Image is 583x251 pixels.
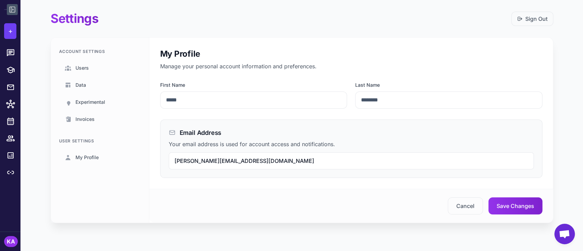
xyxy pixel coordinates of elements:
[59,60,141,76] a: Users
[175,157,314,164] span: [PERSON_NAME][EMAIL_ADDRESS][DOMAIN_NAME]
[59,48,141,55] div: Account Settings
[59,138,141,144] div: User Settings
[511,12,553,26] button: Sign Out
[169,140,534,148] p: Your email address is used for account access and notifications.
[160,62,542,70] p: Manage your personal account information and preferences.
[448,197,483,214] button: Cancel
[488,197,542,214] button: Save Changes
[517,15,547,23] a: Sign Out
[59,150,141,165] a: My Profile
[4,236,18,247] div: KA
[75,81,86,89] span: Data
[8,26,13,36] span: +
[4,23,16,39] button: +
[75,98,105,106] span: Experimental
[160,81,347,89] label: First Name
[160,48,542,59] h2: My Profile
[59,94,141,110] a: Experimental
[75,64,89,72] span: Users
[75,154,99,161] span: My Profile
[51,11,98,26] h1: Settings
[180,128,222,137] h3: Email Address
[59,77,141,93] a: Data
[75,115,95,123] span: Invoices
[59,111,141,127] a: Invoices
[355,81,542,89] label: Last Name
[554,224,575,244] a: Open chat
[4,9,7,10] img: Raleon Logo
